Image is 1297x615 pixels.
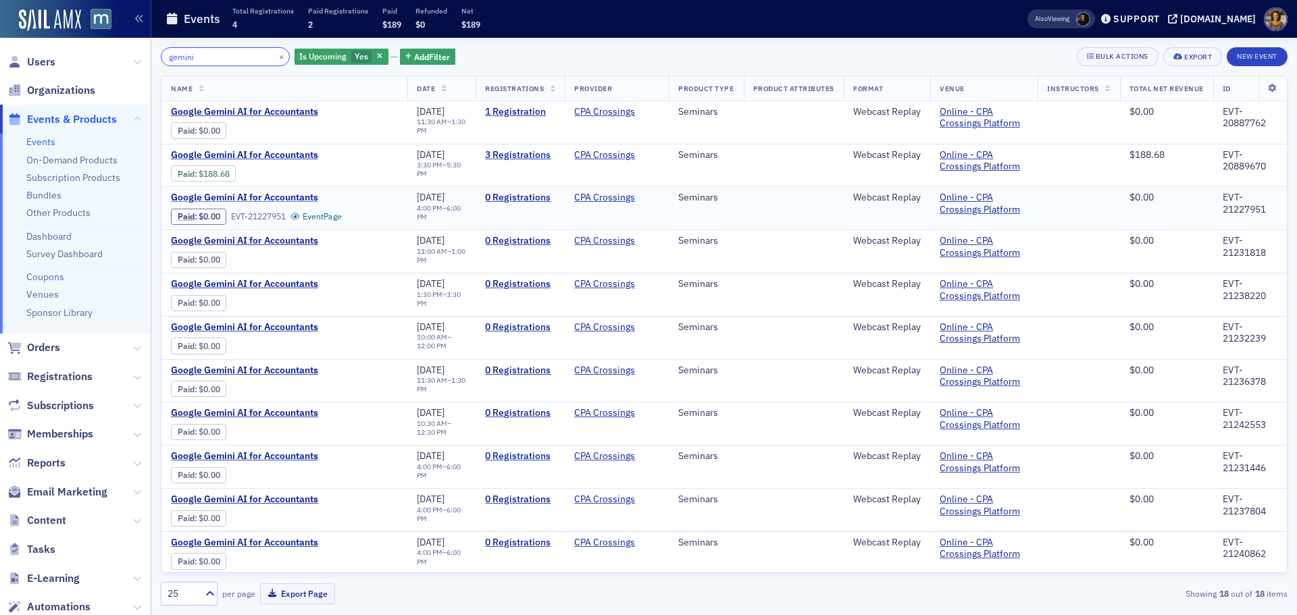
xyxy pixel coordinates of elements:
[1252,587,1267,599] strong: 18
[574,235,659,247] span: CPA Crossings
[26,248,103,260] a: Survey Dashboard
[27,513,66,528] span: Content
[171,321,398,333] a: Google Gemini AI for Accountants
[27,456,66,471] span: Reports
[417,506,466,523] div: –
[940,235,1028,259] a: Online - CPA Crossings Platform
[199,298,220,308] span: $0.00
[574,537,635,549] a: CPA Crossings
[574,321,635,333] a: CPA Crossings
[1129,321,1154,333] span: $0.00
[485,321,555,333] a: 0 Registrations
[178,126,199,136] span: :
[417,290,461,308] time: 3:30 PM
[178,298,195,308] a: Paid
[417,160,442,169] time: 3:30 PM
[417,117,465,135] time: 1:30 PM
[171,365,398,377] span: Google Gemini AI for Accountants
[276,50,288,62] button: ×
[7,513,66,528] a: Content
[19,9,81,31] a: SailAMX
[1223,493,1277,517] div: EVT-21237804
[171,450,398,462] span: Google Gemini AI for Accountants
[574,493,659,506] span: CPA Crossings
[295,49,388,65] div: Yes
[417,462,461,480] time: 6:00 PM
[1047,84,1099,93] span: Instructors
[184,11,220,27] h1: Events
[417,536,444,548] span: [DATE]
[171,407,398,419] a: Google Gemini AI for Accountants
[574,235,635,247] a: CPA Crossings
[485,235,555,247] a: 0 Registrations
[1113,13,1160,25] div: Support
[355,51,368,61] span: Yes
[1129,536,1154,548] span: $0.00
[199,384,220,394] span: $0.00
[7,112,117,127] a: Events & Products
[7,542,55,557] a: Tasks
[853,321,921,333] div: Webcast Replay
[1129,406,1154,419] span: $0.00
[678,407,734,419] div: Seminars
[178,556,195,566] a: Paid
[417,246,465,265] time: 1:00 PM
[853,278,921,290] div: Webcast Replay
[1035,14,1069,24] span: Viewing
[178,427,199,437] span: :
[400,49,455,65] button: AddFilter
[574,278,659,290] span: CPA Crossings
[178,126,195,136] a: Paid
[199,211,220,221] span: $0.00
[574,278,635,290] a: CPA Crossings
[417,462,442,471] time: 4:00 PM
[485,278,555,290] a: 0 Registrations
[1129,234,1154,246] span: $0.00
[1223,450,1277,474] div: EVT-21231446
[1129,450,1154,462] span: $0.00
[199,169,230,179] span: $188.68
[178,341,199,351] span: :
[27,427,93,442] span: Memberships
[417,290,442,299] time: 1:30 PM
[940,365,1028,388] a: Online - CPA Crossings Platform
[417,505,442,514] time: 4:00 PM
[417,149,444,161] span: [DATE]
[231,211,286,221] div: EVT-21227951
[178,384,199,394] span: :
[7,427,93,442] a: Memberships
[574,84,612,93] span: Provider
[1129,84,1204,93] span: Total Net Revenue
[417,419,466,437] div: –
[417,203,442,213] time: 4:00 PM
[382,6,401,16] p: Paid
[171,493,398,506] a: Google Gemini AI for Accountants
[574,407,659,419] span: CPA Crossings
[7,55,55,70] a: Users
[27,485,107,500] span: Email Marketing
[940,192,1028,215] a: Online - CPA Crossings Platform
[1129,105,1154,117] span: $0.00
[308,6,368,16] p: Paid Registrations
[308,19,313,30] span: 2
[678,537,734,549] div: Seminars
[1223,537,1277,560] div: EVT-21240862
[26,154,118,166] a: On-Demand Products
[1223,235,1277,259] div: EVT-21231818
[853,106,921,118] div: Webcast Replay
[171,278,398,290] a: Google Gemini AI for Accountants
[1227,47,1288,66] button: New Event
[853,537,921,549] div: Webcast Replay
[7,83,95,98] a: Organizations
[222,587,255,599] label: per page
[178,384,195,394] a: Paid
[1035,14,1048,23] div: Also
[171,467,226,483] div: Paid: 0 - $0
[940,493,1028,517] a: Online - CPA Crossings Platform
[485,106,555,118] a: 1 Registration
[26,306,93,319] a: Sponsor Library
[678,192,734,204] div: Seminars
[417,375,465,394] time: 1:30 PM
[171,192,398,204] a: Google Gemini AI for Accountants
